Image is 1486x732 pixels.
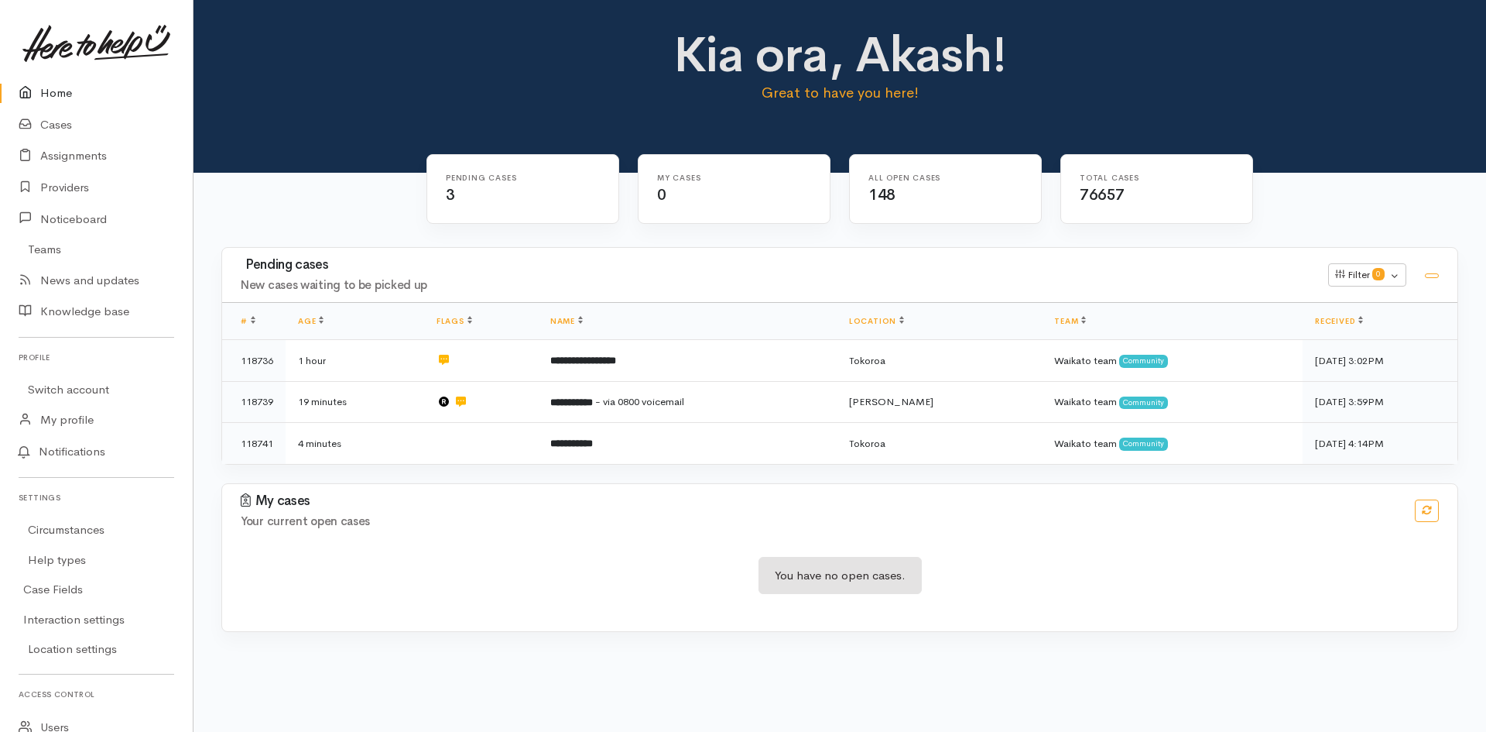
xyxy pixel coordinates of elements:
[241,316,255,326] a: #
[286,381,424,423] td: 19 minutes
[849,354,885,367] span: Tokoroa
[536,28,1145,82] h1: Kia ora, Akash!
[849,395,933,408] span: [PERSON_NAME]
[1328,263,1406,287] button: Filter0
[298,316,324,326] a: Age
[868,185,895,204] span: 148
[849,437,885,450] span: Tokoroa
[657,185,666,204] span: 0
[222,423,286,464] td: 118741
[1372,268,1385,280] span: 0
[19,487,174,508] h6: Settings
[19,684,174,705] h6: Access control
[446,174,581,182] h6: Pending cases
[657,174,793,182] h6: My cases
[286,340,424,382] td: 1 hour
[222,340,286,382] td: 118736
[241,515,1396,528] h4: Your current open cases
[1119,438,1168,450] span: Community
[1080,185,1125,204] span: 76657
[1080,174,1215,182] h6: Total cases
[446,185,455,204] span: 3
[758,557,922,595] div: You have no open cases.
[595,395,684,408] span: - via 0800 voicemail
[1119,397,1168,409] span: Community
[1303,423,1457,464] td: [DATE] 4:14PM
[241,258,1310,273] h3: Pending cases
[19,347,174,368] h6: Profile
[241,279,1310,292] h4: New cases waiting to be picked up
[1119,355,1168,367] span: Community
[849,316,904,326] a: Location
[241,493,1396,509] h3: My cases
[1042,381,1303,423] td: Waikato team
[550,316,583,326] a: Name
[1054,316,1086,326] a: Team
[222,381,286,423] td: 118739
[868,174,1004,182] h6: All Open cases
[1303,381,1457,423] td: [DATE] 3:59PM
[1042,340,1303,382] td: Waikato team
[1303,340,1457,382] td: [DATE] 3:02PM
[1315,316,1363,326] a: Received
[536,82,1145,104] p: Great to have you here!
[286,423,424,464] td: 4 minutes
[1042,423,1303,464] td: Waikato team
[437,316,472,326] a: Flags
